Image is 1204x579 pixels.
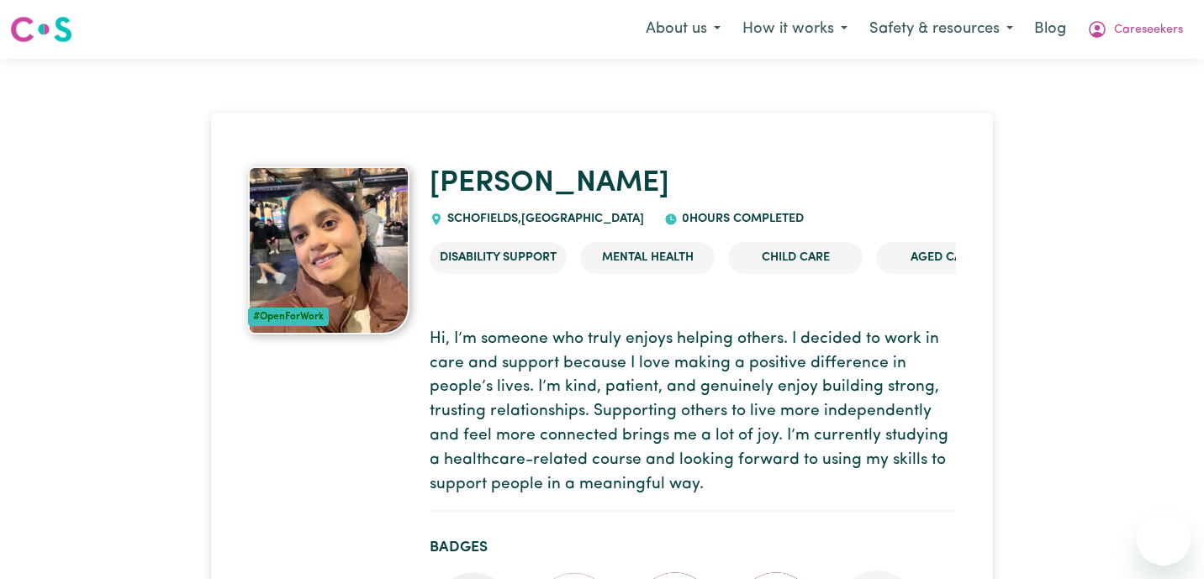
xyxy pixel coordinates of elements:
button: Safety & resources [858,12,1024,47]
a: [PERSON_NAME] [430,169,669,198]
a: Careseekers logo [10,10,72,49]
a: Loveleen's profile picture'#OpenForWork [248,166,410,334]
h2: Badges [430,539,956,556]
li: Mental Health [580,242,715,274]
a: Blog [1024,11,1076,48]
button: How it works [731,12,858,47]
span: SCHOFIELDS , [GEOGRAPHIC_DATA] [443,213,644,225]
div: #OpenForWork [248,308,329,326]
img: Loveleen [248,166,410,334]
li: Child care [728,242,863,274]
span: 0 hours completed [678,213,804,225]
li: Disability Support [430,242,567,274]
button: My Account [1076,12,1194,47]
span: Careseekers [1114,21,1183,39]
p: Hi, I’m someone who truly enjoys helping others. I decided to work in care and support because I ... [430,328,956,497]
iframe: Button to launch messaging window [1137,512,1191,566]
img: Careseekers logo [10,14,72,45]
button: About us [635,12,731,47]
li: Aged Care [876,242,1011,274]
